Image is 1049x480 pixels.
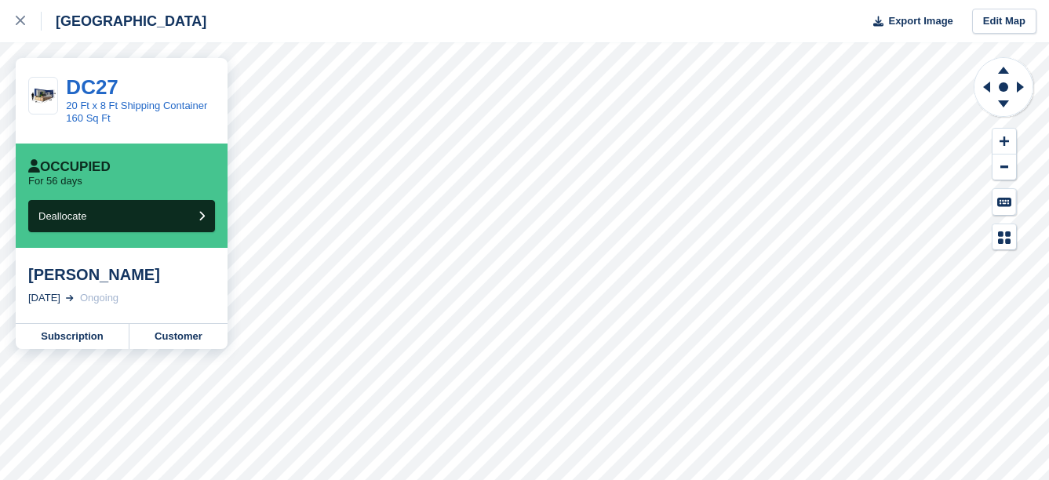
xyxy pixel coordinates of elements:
[66,295,74,301] img: arrow-right-light-icn-cde0832a797a2874e46488d9cf13f60e5c3a73dbe684e267c42b8395dfbc2abf.svg
[38,210,86,222] span: Deallocate
[993,224,1016,250] button: Map Legend
[972,9,1036,35] a: Edit Map
[864,9,953,35] button: Export Image
[16,324,129,349] a: Subscription
[28,159,111,175] div: Occupied
[66,100,207,124] a: 20 Ft x 8 Ft Shipping Container 160 Sq Ft
[42,12,206,31] div: [GEOGRAPHIC_DATA]
[29,85,57,106] img: 20-ft-container.jpg
[28,175,82,187] p: For 56 days
[888,13,952,29] span: Export Image
[28,265,215,284] div: [PERSON_NAME]
[129,324,228,349] a: Customer
[993,129,1016,155] button: Zoom In
[993,155,1016,180] button: Zoom Out
[28,290,60,306] div: [DATE]
[993,189,1016,215] button: Keyboard Shortcuts
[28,200,215,232] button: Deallocate
[66,75,118,99] a: DC27
[80,290,118,306] div: Ongoing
